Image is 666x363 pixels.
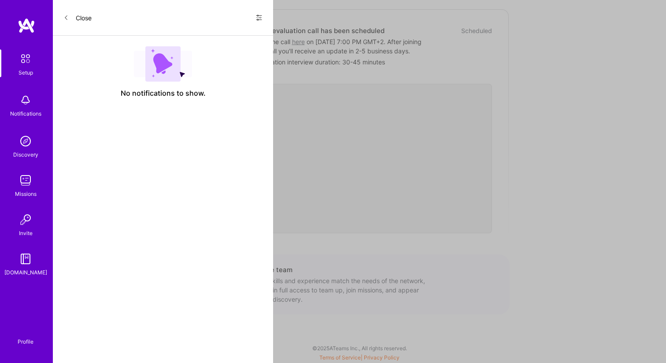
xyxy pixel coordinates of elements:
img: setup [16,49,35,68]
img: Invite [17,211,34,228]
div: Discovery [13,150,38,159]
div: [DOMAIN_NAME] [4,268,47,277]
button: Close [63,11,92,25]
span: No notifications to show. [121,89,206,98]
a: Profile [15,328,37,345]
div: Invite [19,228,33,238]
img: discovery [17,132,34,150]
img: bell [17,91,34,109]
div: Missions [15,189,37,198]
img: teamwork [17,172,34,189]
img: empty [134,46,192,82]
img: guide book [17,250,34,268]
div: Setup [18,68,33,77]
img: logo [18,18,35,34]
div: Notifications [10,109,41,118]
div: Profile [18,337,33,345]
